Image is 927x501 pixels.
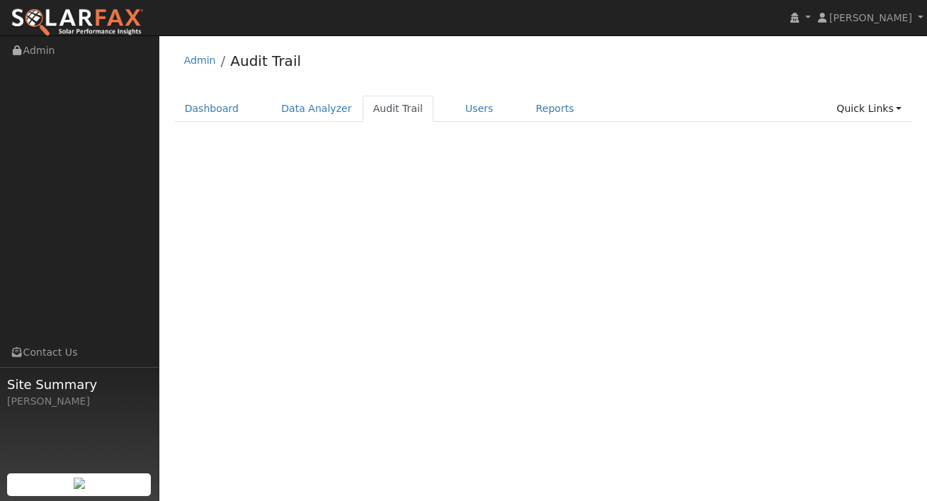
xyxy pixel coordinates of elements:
a: Admin [184,55,216,66]
a: Users [455,96,504,122]
span: [PERSON_NAME] [829,12,912,23]
a: Audit Trail [230,52,301,69]
div: [PERSON_NAME] [7,394,152,409]
a: Audit Trail [363,96,433,122]
span: Site Summary [7,375,152,394]
a: Data Analyzer [271,96,363,122]
a: Dashboard [174,96,250,122]
img: SolarFax [11,8,144,38]
a: Reports [525,96,585,122]
a: Quick Links [826,96,912,122]
img: retrieve [74,478,85,489]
